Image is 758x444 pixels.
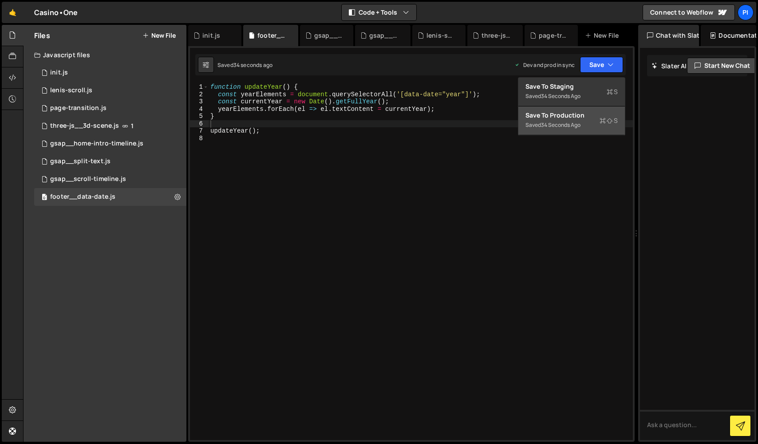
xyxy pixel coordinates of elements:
div: Save to Production [525,111,618,120]
div: lenis-scroll.js [50,86,92,94]
div: Saved [525,91,618,102]
div: footer__data-date.js [50,193,115,201]
div: gsap__scroll-timeline.js [50,175,126,183]
div: New File [585,31,622,40]
div: 34 seconds ago [233,61,272,69]
div: 5 [190,113,209,120]
button: New File [142,32,176,39]
div: lenis-scroll.js [426,31,455,40]
button: Save to ProductionS Saved34 seconds ago [518,106,625,135]
div: page-transition.js [539,31,567,40]
div: init.js [50,69,68,77]
button: Code + Tools [342,4,416,20]
h2: Files [34,31,50,40]
div: Save to Staging [525,82,618,91]
div: Dev and prod in sync [514,61,575,69]
div: gsap__home-intro-timeline.js [369,31,400,40]
div: 17359/48306.js [34,82,186,99]
div: 17359/48366.js [34,117,186,135]
div: init.js [202,31,220,40]
div: 17359/48414.js [34,99,186,117]
a: 🤙 [2,2,24,23]
span: 1 [131,122,134,130]
h2: Slater AI [651,62,687,70]
div: 34 seconds ago [541,92,580,100]
div: 3 [190,98,209,106]
div: 17359/48305.js [34,153,186,170]
div: gsap__home-intro-timeline.js [50,140,143,148]
div: 17359/48382.js [34,170,186,188]
div: Saved [217,61,272,69]
div: 2 [190,91,209,98]
div: 17359/48416.js [34,135,186,153]
div: Javascript files [24,46,186,64]
div: Casino•One [34,7,78,18]
div: gsap__split-text.js [314,31,343,40]
div: 6 [190,120,209,128]
div: Documentation [701,25,756,46]
div: footer__data-date.js [257,31,288,40]
div: Saved [525,120,618,130]
button: Save [580,57,623,73]
div: three-js__3d-scene.js [50,122,119,130]
button: Save to StagingS Saved34 seconds ago [518,78,625,106]
span: S [607,87,618,96]
div: three-js__3d-scene.js [482,31,512,40]
span: S [600,116,618,125]
div: gsap__split-text.js [50,157,111,165]
div: 7 [190,127,209,135]
div: Chat with Slater AI [638,25,699,46]
div: 17359/48279.js [34,64,186,82]
div: Code + Tools [518,77,625,136]
div: 17359/48497.js [34,188,186,206]
div: page-transition.js [50,104,107,112]
div: 8 [190,135,209,142]
a: Connect to Webflow [643,4,735,20]
span: 0 [42,194,47,201]
button: Start new chat [687,58,758,74]
a: Pi [738,4,754,20]
div: 34 seconds ago [541,121,580,129]
div: 4 [190,106,209,113]
div: 1 [190,83,209,91]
